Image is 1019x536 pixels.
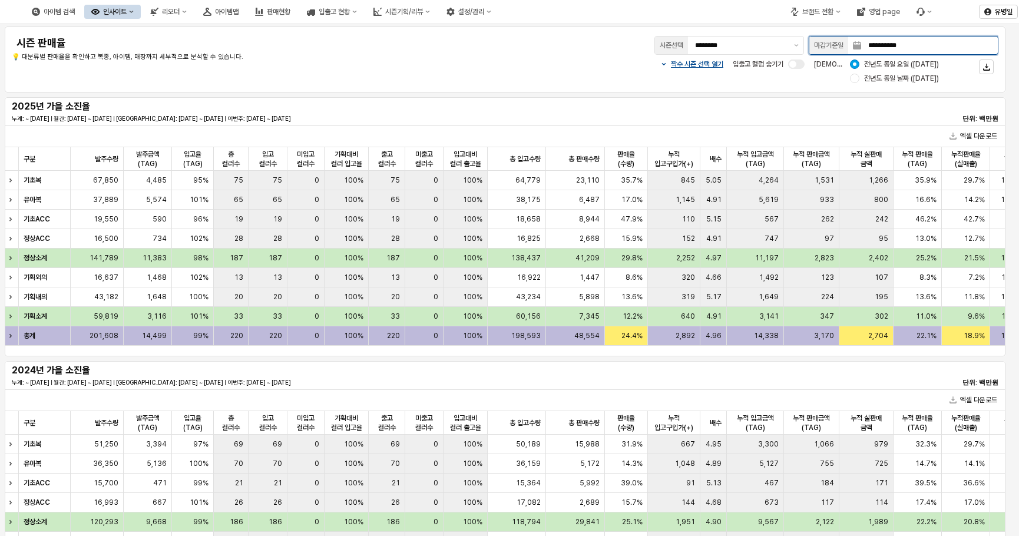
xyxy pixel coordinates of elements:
[610,413,643,432] span: 판매율(수량)
[676,331,695,340] span: 2,892
[5,229,20,248] div: Expand row
[660,39,683,51] div: 시즌선택
[253,413,283,432] span: 입고 컬러수
[621,195,643,204] span: 17.0%
[517,273,541,282] span: 16,922
[177,150,209,168] span: 입고율(TAG)
[315,195,319,204] span: 0
[190,273,209,282] span: 102%
[463,292,482,302] span: 100%
[875,312,888,321] span: 302
[94,292,118,302] span: 43,182
[850,5,907,19] button: 영업 page
[234,195,243,204] span: 65
[94,214,118,224] span: 19,550
[16,37,418,49] h4: 시즌 판매율
[147,312,167,321] span: 3,116
[580,234,600,243] span: 2,668
[329,150,363,168] span: 기획대비 컬러 입고율
[915,176,937,185] span: 35.9%
[915,234,937,243] span: 13.0%
[874,195,888,204] span: 800
[292,413,319,432] span: 미입고 컬러수
[193,253,209,263] span: 98%
[300,5,364,19] button: 입출고 현황
[915,214,937,224] span: 46.2%
[434,331,438,340] span: 0
[5,171,20,190] div: Expand row
[706,312,722,321] span: 4.91
[915,195,937,204] span: 16.6%
[344,331,363,340] span: 100%
[789,37,803,54] button: 제안 사항 표시
[344,312,363,321] span: 100%
[329,413,363,432] span: 기획대비 컬러 입고율
[269,253,282,263] span: 187
[215,8,239,16] div: 아이템맵
[439,5,498,19] div: 설정/관리
[95,418,118,428] span: 발주수량
[610,150,643,168] span: 판매율(수량)
[142,331,167,340] span: 14,499
[947,413,985,432] span: 누적판매율(실매출)
[733,60,783,68] span: 입출고 컬럼 숨기기
[24,234,50,243] strong: 정상ACC
[5,307,20,326] div: Expand row
[516,292,541,302] span: 43,234
[898,413,937,432] span: 누적 판매율(TAG)
[898,150,937,168] span: 누적 판매율(TAG)
[434,195,438,204] span: 0
[820,312,834,321] span: 347
[681,273,695,282] span: 320
[434,234,438,243] span: 0
[5,435,20,454] div: Expand row
[979,5,1018,19] button: 유병일
[732,413,779,432] span: 누적 입고금액(TAG)
[143,5,194,19] div: 리오더
[706,234,722,243] span: 4.91
[5,326,20,345] div: Expand row
[755,253,779,263] span: 11,197
[844,150,888,168] span: 누적 실판매 금액
[710,418,722,428] span: 배수
[759,273,779,282] span: 1,492
[869,176,888,185] span: 1,266
[463,234,482,243] span: 100%
[869,253,888,263] span: 2,402
[706,292,722,302] span: 5.17
[653,150,695,168] span: 누적 입고구입가(+)
[968,312,985,321] span: 9.6%
[575,253,600,263] span: 41,209
[515,176,541,185] span: 64,779
[825,234,834,243] span: 97
[315,234,319,243] span: 0
[868,331,888,340] span: 2,704
[387,331,400,340] span: 220
[5,512,20,531] div: Expand row
[463,312,482,321] span: 100%
[315,176,319,185] span: 0
[344,273,363,282] span: 100%
[516,312,541,321] span: 60,156
[24,254,47,262] strong: 정상소계
[916,253,937,263] span: 25.2%
[234,214,243,224] span: 19
[945,129,1002,143] button: 엑셀 다운로드
[93,176,118,185] span: 67,850
[190,312,209,321] span: 101%
[815,176,834,185] span: 1,531
[12,101,176,113] h5: 2025년 가을 소진율
[706,331,722,340] span: 4.96
[269,331,282,340] span: 220
[128,413,167,432] span: 발주금액(TAG)
[844,413,888,432] span: 누적 실판매 금액
[463,176,482,185] span: 100%
[248,5,297,19] button: 판매현황
[875,273,888,282] span: 107
[344,253,363,263] span: 100%
[706,195,722,204] span: 4.91
[765,234,779,243] span: 747
[759,292,779,302] span: 1,649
